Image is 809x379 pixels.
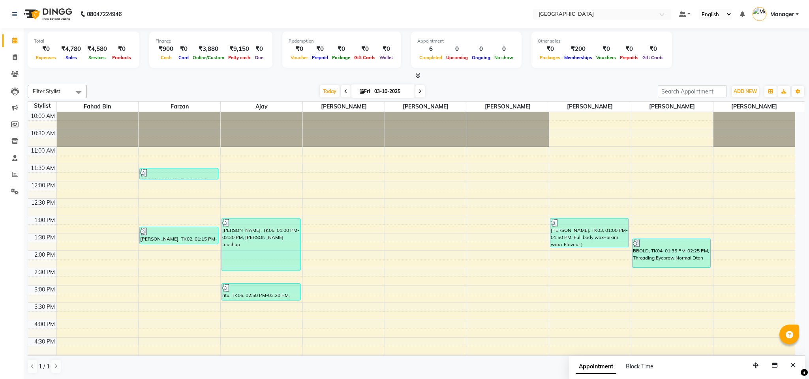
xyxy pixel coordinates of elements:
[110,45,133,54] div: ₹0
[330,55,352,60] span: Package
[176,45,191,54] div: ₹0
[191,55,226,60] span: Online/Custom
[732,86,759,97] button: ADD NEW
[33,338,56,346] div: 4:30 PM
[34,38,133,45] div: Total
[631,102,713,112] span: [PERSON_NAME]
[33,303,56,311] div: 3:30 PM
[159,55,174,60] span: Cash
[33,268,56,276] div: 2:30 PM
[753,7,766,21] img: Manager
[385,102,467,112] span: [PERSON_NAME]
[492,55,515,60] span: No show
[310,55,330,60] span: Prepaid
[289,55,310,60] span: Voucher
[222,218,300,271] div: [PERSON_NAME], TK05, 01:00 PM-02:30 PM, [PERSON_NAME] touchup
[33,233,56,242] div: 1:30 PM
[33,251,56,259] div: 2:00 PM
[770,10,794,19] span: Manager
[303,102,385,112] span: [PERSON_NAME]
[28,102,56,110] div: Stylist
[640,55,666,60] span: Gift Cards
[226,55,252,60] span: Petty cash
[538,55,562,60] span: Packages
[538,38,666,45] div: Other sales
[372,86,411,97] input: 2025-10-03
[176,55,191,60] span: Card
[34,55,58,60] span: Expenses
[140,168,218,179] div: [PERSON_NAME], TK01, 11:35 AM-11:55 AM, [PERSON_NAME] Trim
[58,45,84,54] div: ₹4,780
[64,55,79,60] span: Sales
[330,45,352,54] div: ₹0
[470,55,492,60] span: Ongoing
[562,45,594,54] div: ₹200
[658,85,727,97] input: Search Appointment
[139,102,220,112] span: farzan
[253,55,265,60] span: Due
[576,360,616,374] span: Appointment
[57,102,139,112] span: Fahad Bin
[221,102,302,112] span: ajay
[550,218,629,247] div: [PERSON_NAME], TK03, 01:00 PM-01:50 PM, Full body wax+bikini wax ( Flavour )
[618,45,640,54] div: ₹0
[377,45,395,54] div: ₹0
[226,45,252,54] div: ₹9,150
[492,45,515,54] div: 0
[222,284,300,300] div: ritu, TK06, 02:50 PM-03:20 PM, [DEMOGRAPHIC_DATA] Haircut
[320,85,340,97] span: Today
[33,355,56,363] div: 5:00 PM
[310,45,330,54] div: ₹0
[33,216,56,224] div: 1:00 PM
[33,286,56,294] div: 3:00 PM
[84,45,110,54] div: ₹4,580
[417,45,444,54] div: 6
[377,55,395,60] span: Wallet
[594,55,618,60] span: Vouchers
[633,239,711,267] div: BBOLD, TK04, 01:35 PM-02:25 PM, Threading Eyebrow,Normal Dtan
[140,227,218,244] div: [PERSON_NAME], TK02, 01:15 PM-01:45 PM, [DEMOGRAPHIC_DATA] Hairwash
[191,45,226,54] div: ₹3,880
[776,347,801,371] iframe: chat widget
[417,38,515,45] div: Appointment
[417,55,444,60] span: Completed
[30,199,56,207] div: 12:30 PM
[467,102,549,112] span: [PERSON_NAME]
[33,88,60,94] span: Filter Stylist
[29,112,56,120] div: 10:00 AM
[289,45,310,54] div: ₹0
[713,102,796,112] span: [PERSON_NAME]
[29,164,56,172] div: 11:30 AM
[86,55,108,60] span: Services
[29,129,56,138] div: 10:30 AM
[640,45,666,54] div: ₹0
[20,3,74,25] img: logo
[30,181,56,190] div: 12:00 PM
[39,362,50,371] span: 1 / 1
[156,45,176,54] div: ₹900
[594,45,618,54] div: ₹0
[156,38,266,45] div: Finance
[110,55,133,60] span: Products
[34,45,58,54] div: ₹0
[626,363,653,370] span: Block Time
[444,45,470,54] div: 0
[352,55,377,60] span: Gift Cards
[289,38,395,45] div: Redemption
[470,45,492,54] div: 0
[87,3,122,25] b: 08047224946
[358,88,372,94] span: Fri
[618,55,640,60] span: Prepaids
[562,55,594,60] span: Memberships
[33,320,56,329] div: 4:00 PM
[352,45,377,54] div: ₹0
[734,88,757,94] span: ADD NEW
[549,102,631,112] span: [PERSON_NAME]
[29,147,56,155] div: 11:00 AM
[538,45,562,54] div: ₹0
[252,45,266,54] div: ₹0
[444,55,470,60] span: Upcoming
